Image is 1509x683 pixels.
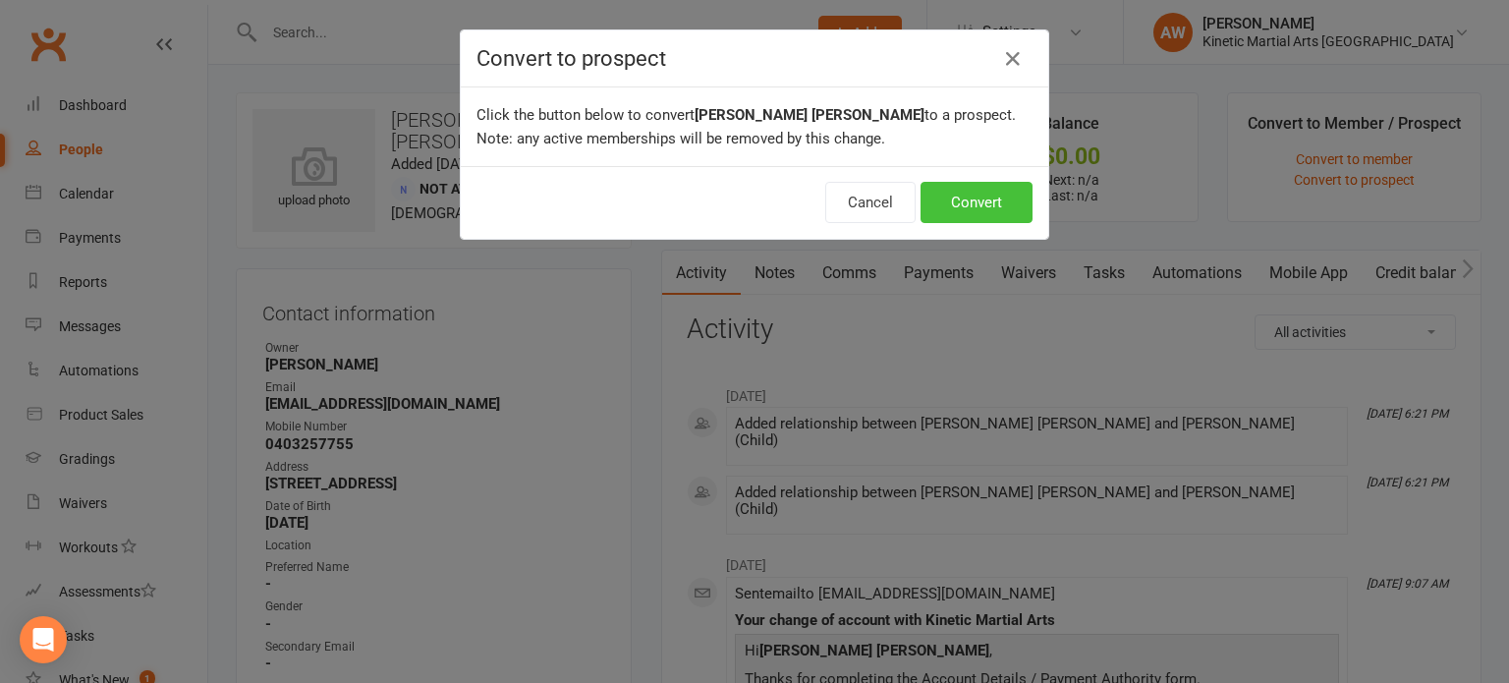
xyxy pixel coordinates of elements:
button: Close [997,43,1029,75]
button: Convert [921,182,1033,223]
div: Open Intercom Messenger [20,616,67,663]
button: Cancel [825,182,916,223]
h4: Convert to prospect [476,46,1033,71]
b: [PERSON_NAME] [PERSON_NAME] [695,106,924,124]
div: Click the button below to convert to a prospect. Note: any active memberships will be removed by ... [461,87,1048,166]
